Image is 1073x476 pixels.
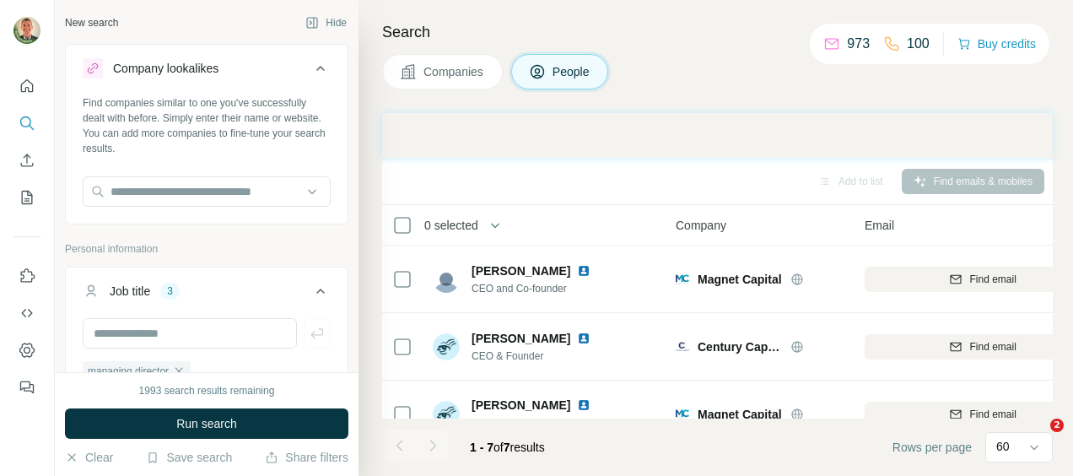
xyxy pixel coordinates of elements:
[504,441,510,454] span: 7
[493,441,504,454] span: of
[13,17,40,44] img: Avatar
[470,441,545,454] span: results
[13,335,40,365] button: Dashboard
[88,364,169,379] span: managing director
[969,272,1016,287] span: Find email
[176,415,237,432] span: Run search
[676,273,689,286] img: Logo of Magnet Capital
[265,449,348,466] button: Share filters
[577,332,590,345] img: LinkedIn logo
[83,95,331,156] div: Find companies similar to one you've successfully dealt with before. Simply enter their name or w...
[472,349,597,364] span: CEO & Founder
[472,330,570,347] span: [PERSON_NAME]
[424,217,478,234] span: 0 selected
[577,398,590,412] img: LinkedIn logo
[676,340,689,354] img: Logo of Century Capital
[13,182,40,213] button: My lists
[698,338,782,355] span: Century Capital
[470,441,493,454] span: 1 - 7
[65,449,113,466] button: Clear
[65,408,348,439] button: Run search
[969,339,1016,354] span: Find email
[13,71,40,101] button: Quick start
[382,20,1053,44] h4: Search
[433,401,460,428] img: Avatar
[433,266,460,293] img: Avatar
[676,408,689,421] img: Logo of Magnet Capital
[65,15,118,30] div: New search
[433,333,460,360] img: Avatar
[66,271,348,318] button: Job title3
[139,383,275,398] div: 1993 search results remaining
[110,283,150,300] div: Job title
[553,63,591,80] span: People
[1016,419,1056,459] iframe: Intercom live chat
[577,264,590,278] img: LinkedIn logo
[907,34,930,54] p: 100
[957,32,1036,56] button: Buy credits
[13,298,40,328] button: Use Surfe API
[294,10,359,35] button: Hide
[1050,419,1064,432] span: 2
[382,113,1053,158] iframe: Banner
[698,406,782,423] span: Magnet Capital
[865,217,894,234] span: Email
[472,281,597,296] span: CEO and Co-founder
[13,372,40,403] button: Feedback
[996,438,1010,455] p: 60
[472,397,570,414] span: [PERSON_NAME]
[146,449,232,466] button: Save search
[66,48,348,95] button: Company lookalikes
[423,63,485,80] span: Companies
[13,108,40,138] button: Search
[472,262,570,279] span: [PERSON_NAME]
[13,261,40,291] button: Use Surfe on LinkedIn
[969,407,1016,422] span: Find email
[892,439,972,456] span: Rows per page
[65,241,348,257] p: Personal information
[113,60,218,77] div: Company lookalikes
[698,271,782,288] span: Magnet Capital
[676,217,726,234] span: Company
[160,284,180,299] div: 3
[847,34,870,54] p: 973
[13,145,40,176] button: Enrich CSV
